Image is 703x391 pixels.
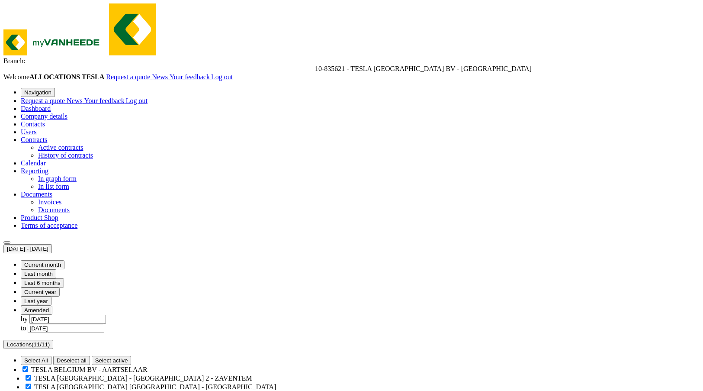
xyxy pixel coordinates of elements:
a: Documents [21,191,52,198]
a: History of contracts [38,152,93,159]
a: In graph form [38,175,77,182]
a: Your feedback [170,73,211,81]
a: News [67,97,84,104]
a: Users [21,128,36,136]
button: Last month [21,269,56,278]
button: Navigation [21,88,55,97]
font: Current month [24,262,61,268]
font: Deselect all [57,357,87,364]
a: Product Shop [21,214,58,221]
font: TESLA [GEOGRAPHIC_DATA] - [GEOGRAPHIC_DATA] 2 - ZAVENTEM [34,375,252,382]
button: Deselect all [53,356,90,365]
button: [DATE] - [DATE] [3,244,52,253]
font: Your feedback [170,73,210,81]
a: Request a quote [21,97,67,104]
font: Last 6 months [24,280,61,286]
font: ALLOCATIONS TESLA [29,73,104,81]
button: Current year [21,288,60,297]
font: Welcome [3,73,29,81]
a: Terms of acceptance [21,222,77,229]
font: Last year [24,298,48,304]
img: myVanheede [3,29,107,55]
a: Log out [211,73,233,81]
font: Request a quote [106,73,150,81]
font: [DATE] - [DATE] [7,246,48,252]
a: Your feedback [84,97,126,104]
font: Request a quote [21,97,65,104]
button: Current month [21,260,64,269]
font: Branch: [3,57,26,65]
a: News [152,73,169,81]
font: to [21,324,26,332]
font: Amended [24,307,49,313]
a: Active contracts [38,144,83,151]
font: News [152,73,167,81]
font: Your feedback [84,97,125,104]
a: Log out [126,97,148,104]
font: Select All [24,357,48,364]
font: Select active [95,357,128,364]
a: Request a quote [106,73,152,81]
button: Select All [21,356,51,365]
button: Last year [21,297,51,306]
button: Amended [21,306,52,315]
a: In list form [38,183,69,190]
font: TESLA BELGIUM BV - AARTSELAAR [31,366,148,373]
font: (11/11) [32,341,50,348]
font: 10-835621 - TESLA [GEOGRAPHIC_DATA] BV - [GEOGRAPHIC_DATA] [315,65,532,72]
a: Company details [21,113,67,120]
a: Documents [38,206,70,213]
font: TESLA [GEOGRAPHIC_DATA] [GEOGRAPHIC_DATA] - [GEOGRAPHIC_DATA] [34,383,276,391]
button: Locations(11/11) [3,340,53,349]
button: Last 6 months [21,278,64,288]
a: Calendar [21,159,46,167]
font: Current year [24,289,56,295]
font: Last month [24,271,53,277]
font: Locations [7,341,32,348]
img: myVanheede [109,3,156,55]
button: Select active [92,356,132,365]
a: Invoices [38,198,61,206]
span: 10-835621 - TESLA BELGIUM BV - AARTSELAAR [315,65,532,72]
a: Contacts [21,120,45,128]
a: Dashboard [21,105,51,112]
a: Contracts [21,136,47,143]
font: News [67,97,82,104]
a: Reporting [21,167,48,174]
font: Navigation [24,89,51,96]
font: by [21,315,28,323]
